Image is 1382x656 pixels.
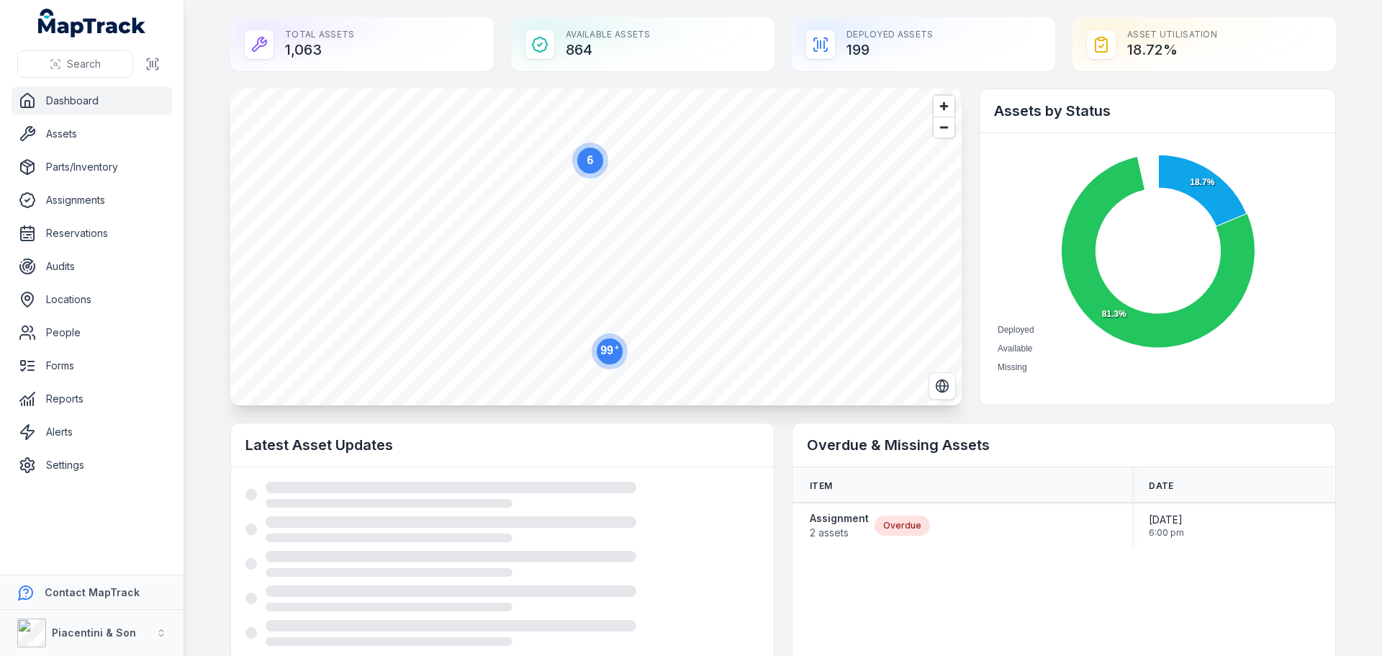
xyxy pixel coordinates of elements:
a: Locations [12,285,172,314]
a: Parts/Inventory [12,153,172,181]
a: Audits [12,252,172,281]
span: Available [998,343,1032,354]
span: 6:00 pm [1149,527,1184,539]
a: Alerts [12,418,172,446]
text: 99 [600,343,619,356]
a: Dashboard [12,86,172,115]
button: Zoom out [934,117,954,138]
a: Assets [12,120,172,148]
a: People [12,318,172,347]
button: Zoom in [934,96,954,117]
a: Assignments [12,186,172,215]
a: Assignment2 assets [810,511,869,540]
time: 25/09/2025, 6:00:00 pm [1149,513,1184,539]
span: 2 assets [810,526,869,540]
h2: Latest Asset Updates [245,435,759,455]
a: Settings [12,451,172,480]
a: Reservations [12,219,172,248]
h2: Assets by Status [994,101,1321,121]
span: Search [67,57,101,71]
a: Forms [12,351,172,380]
span: Missing [998,362,1027,372]
strong: Assignment [810,511,869,526]
tspan: + [615,343,619,351]
a: Reports [12,385,172,413]
h2: Overdue & Missing Assets [807,435,1321,455]
span: Item [810,480,832,492]
span: Date [1149,480,1173,492]
span: Deployed [998,325,1034,335]
span: [DATE] [1149,513,1184,527]
strong: Contact MapTrack [45,586,140,598]
div: Overdue [875,516,930,536]
text: 6 [587,154,594,166]
strong: Piacentini & Son [52,626,136,639]
a: MapTrack [38,9,146,37]
button: Search [17,50,133,78]
canvas: Map [230,89,962,405]
button: Switch to Satellite View [929,372,956,400]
